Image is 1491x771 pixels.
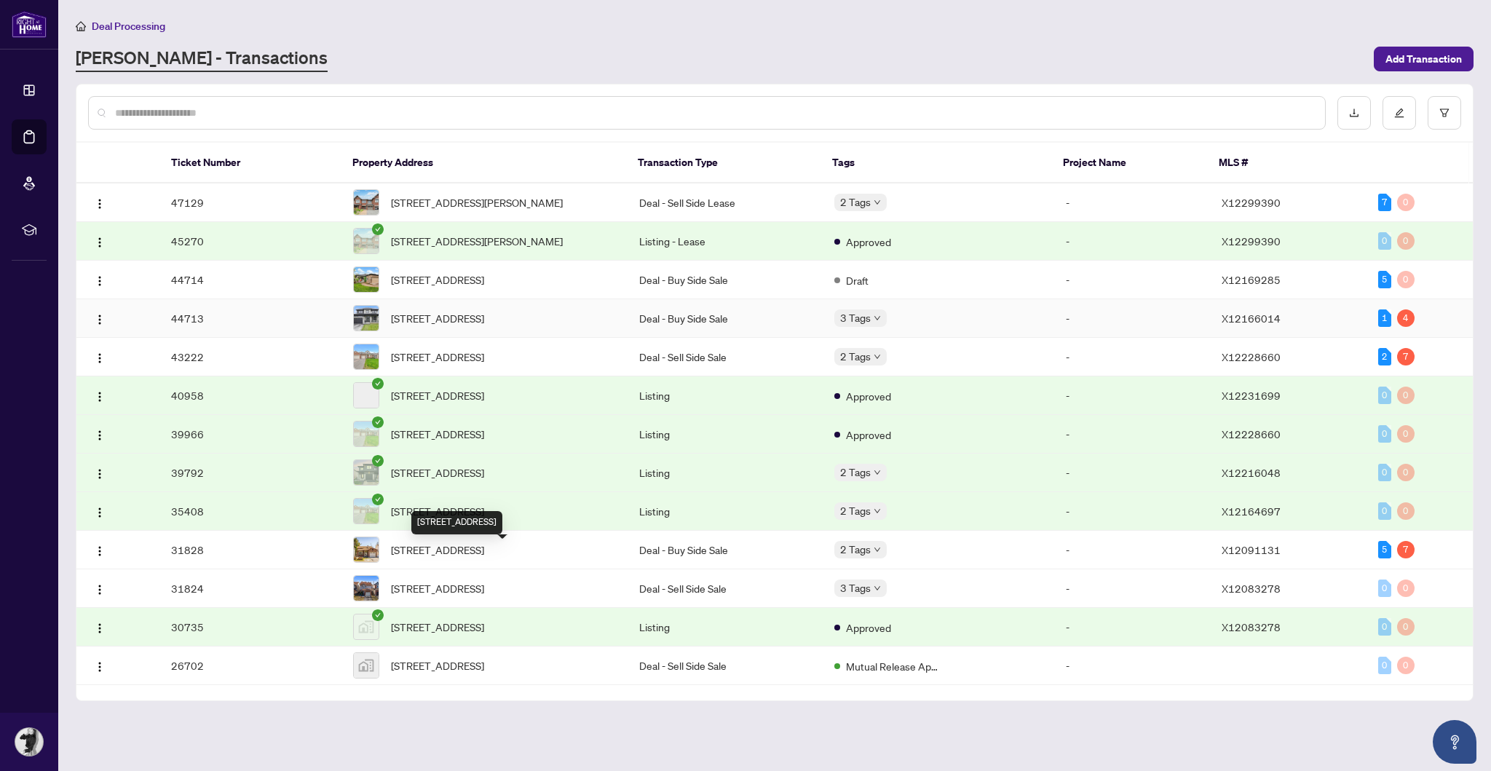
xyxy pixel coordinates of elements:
span: X12299390 [1222,234,1281,248]
span: down [874,199,881,206]
div: 7 [1397,541,1415,558]
div: 7 [1397,348,1415,365]
button: Logo [88,461,111,484]
span: [STREET_ADDRESS][PERSON_NAME] [391,233,563,249]
div: 0 [1378,464,1391,481]
button: Logo [88,499,111,523]
span: [STREET_ADDRESS] [391,387,484,403]
span: [STREET_ADDRESS] [391,580,484,596]
span: [STREET_ADDRESS] [391,464,484,481]
th: Tags [820,143,1051,183]
img: thumbnail-img [354,229,379,253]
img: thumbnail-img [354,190,379,215]
span: X12216048 [1222,466,1281,479]
span: [STREET_ADDRESS] [391,619,484,635]
img: thumbnail-img [354,344,379,369]
span: check-circle [372,224,384,235]
td: 40958 [159,376,341,415]
div: 1 [1378,309,1391,327]
td: Listing [628,415,823,454]
td: - [1054,338,1210,376]
td: Deal - Buy Side Sale [628,299,823,338]
td: - [1054,647,1210,685]
img: Logo [94,314,106,325]
td: Deal - Sell Side Sale [628,338,823,376]
span: filter [1439,108,1450,118]
td: - [1054,608,1210,647]
span: Add Transaction [1385,47,1462,71]
span: [STREET_ADDRESS] [391,426,484,442]
td: 30735 [159,608,341,647]
span: down [874,315,881,322]
td: Listing - Lease [628,222,823,261]
img: thumbnail-img [354,422,379,446]
td: - [1054,222,1210,261]
span: check-circle [372,416,384,428]
button: Logo [88,268,111,291]
img: Logo [94,198,106,210]
span: X12083278 [1222,620,1281,633]
td: 26702 [159,647,341,685]
img: thumbnail-img [354,576,379,601]
td: 35408 [159,492,341,531]
div: 0 [1397,618,1415,636]
div: 0 [1378,387,1391,404]
img: Logo [94,237,106,248]
td: 45270 [159,222,341,261]
span: Mutual Release Approved [846,658,941,674]
span: 3 Tags [840,309,871,326]
span: Approved [846,620,891,636]
img: thumbnail-img [354,306,379,331]
span: 2 Tags [840,348,871,365]
div: 0 [1397,194,1415,211]
span: Draft [846,272,869,288]
td: Deal - Sell Side Lease [628,183,823,222]
img: logo [12,11,47,38]
td: - [1054,569,1210,608]
div: 0 [1397,502,1415,520]
span: check-circle [372,494,384,505]
span: download [1349,108,1359,118]
span: X12166014 [1222,312,1281,325]
div: 5 [1378,541,1391,558]
button: Logo [88,577,111,600]
td: 44713 [159,299,341,338]
span: check-circle [372,609,384,621]
span: [STREET_ADDRESS] [391,503,484,519]
button: Logo [88,538,111,561]
td: 39792 [159,454,341,492]
button: Logo [88,191,111,214]
td: Deal - Sell Side Sale [628,569,823,608]
td: Listing [628,454,823,492]
div: 0 [1397,232,1415,250]
div: 4 [1397,309,1415,327]
div: 0 [1378,618,1391,636]
button: Logo [88,384,111,407]
span: X12299390 [1222,196,1281,209]
th: Transaction Type [626,143,820,183]
span: [STREET_ADDRESS] [391,310,484,326]
span: X12228660 [1222,350,1281,363]
img: Logo [94,622,106,634]
button: Logo [88,654,111,677]
span: X12083278 [1222,582,1281,595]
div: 0 [1378,657,1391,674]
span: edit [1394,108,1404,118]
img: thumbnail-img [354,614,379,639]
span: Approved [846,234,891,250]
a: [PERSON_NAME] - Transactions [76,46,328,72]
span: check-circle [372,455,384,467]
img: thumbnail-img [354,460,379,485]
img: thumbnail-img [354,653,379,678]
td: 31828 [159,531,341,569]
span: X12228660 [1222,427,1281,440]
span: X12091131 [1222,543,1281,556]
img: Logo [94,468,106,480]
div: 0 [1397,387,1415,404]
button: Logo [88,422,111,446]
div: 7 [1378,194,1391,211]
td: Deal - Buy Side Sale [628,531,823,569]
th: MLS # [1207,143,1363,183]
div: 0 [1397,464,1415,481]
td: - [1054,415,1210,454]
